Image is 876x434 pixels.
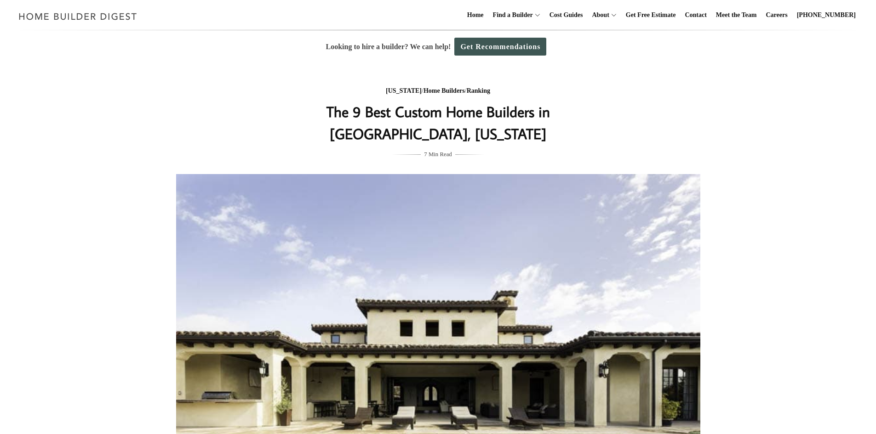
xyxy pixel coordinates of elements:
[712,0,761,30] a: Meet the Team
[588,0,609,30] a: About
[454,38,546,56] a: Get Recommendations
[489,0,533,30] a: Find a Builder
[546,0,587,30] a: Cost Guides
[424,149,452,159] span: 7 Min Read
[467,87,490,94] a: Ranking
[386,87,422,94] a: [US_STATE]
[762,0,791,30] a: Careers
[793,0,859,30] a: [PHONE_NUMBER]
[15,7,141,25] img: Home Builder Digest
[681,0,710,30] a: Contact
[464,0,487,30] a: Home
[255,101,622,145] h1: The 9 Best Custom Home Builders in [GEOGRAPHIC_DATA], [US_STATE]
[622,0,680,30] a: Get Free Estimate
[424,87,465,94] a: Home Builders
[255,85,622,97] div: / /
